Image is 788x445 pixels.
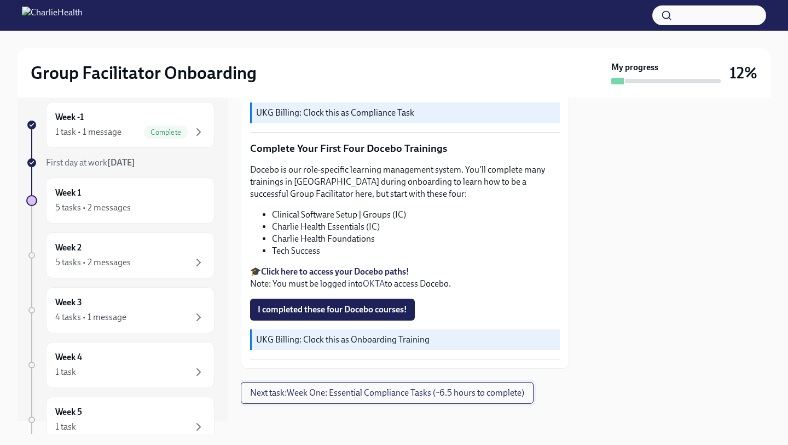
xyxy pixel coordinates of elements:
div: 1 task [55,366,76,378]
a: Week -11 task • 1 messageComplete [26,102,215,148]
a: Week 15 tasks • 2 messages [26,178,215,224]
a: Week 34 tasks • 1 message [26,287,215,333]
strong: [DATE] [107,157,135,168]
li: Clinical Software Setup | Groups (IC) [272,209,560,221]
h6: Week 1 [55,187,81,199]
li: Charlie Health Foundations [272,233,560,245]
a: Week 41 task [26,342,215,388]
li: Charlie Health Essentials (IC) [272,221,560,233]
p: Complete Your First Four Docebo Trainings [250,141,560,156]
p: Docebo is our role-specific learning management system. You'll complete many trainings in [GEOGRA... [250,164,560,200]
span: First day at work [46,157,135,168]
a: Click here to access your Docebo paths! [261,266,409,277]
div: 4 tasks • 1 message [55,311,126,323]
div: 1 task [55,421,76,433]
h3: 12% [729,63,757,83]
span: Next task : Week One: Essential Compliance Tasks (~6.5 hours to complete) [250,387,524,398]
li: Tech Success [272,245,560,257]
a: Week 51 task [26,397,215,443]
p: UKG Billing: Clock this as Compliance Task [256,107,555,119]
a: Week 25 tasks • 2 messages [26,232,215,278]
img: CharlieHealth [22,7,83,24]
h2: Group Facilitator Onboarding [31,62,257,84]
h6: Week 3 [55,296,82,309]
p: 🎓 Note: You must be logged into to access Docebo. [250,266,560,290]
h6: Week 2 [55,242,82,254]
div: 5 tasks • 2 messages [55,202,131,214]
span: I completed these four Docebo courses! [258,304,407,315]
h6: Week 5 [55,406,82,418]
div: 1 task • 1 message [55,126,121,138]
h6: Week -1 [55,111,84,123]
div: 5 tasks • 2 messages [55,256,131,269]
button: I completed these four Docebo courses! [250,299,415,321]
span: Complete [144,128,188,136]
a: First day at work[DATE] [26,157,215,169]
p: UKG Billing: Clock this as Onboarding Training [256,334,555,346]
button: Next task:Week One: Essential Compliance Tasks (~6.5 hours to complete) [241,382,534,404]
h6: Week 4 [55,351,82,363]
a: OKTA [363,278,385,289]
strong: My progress [611,61,658,73]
